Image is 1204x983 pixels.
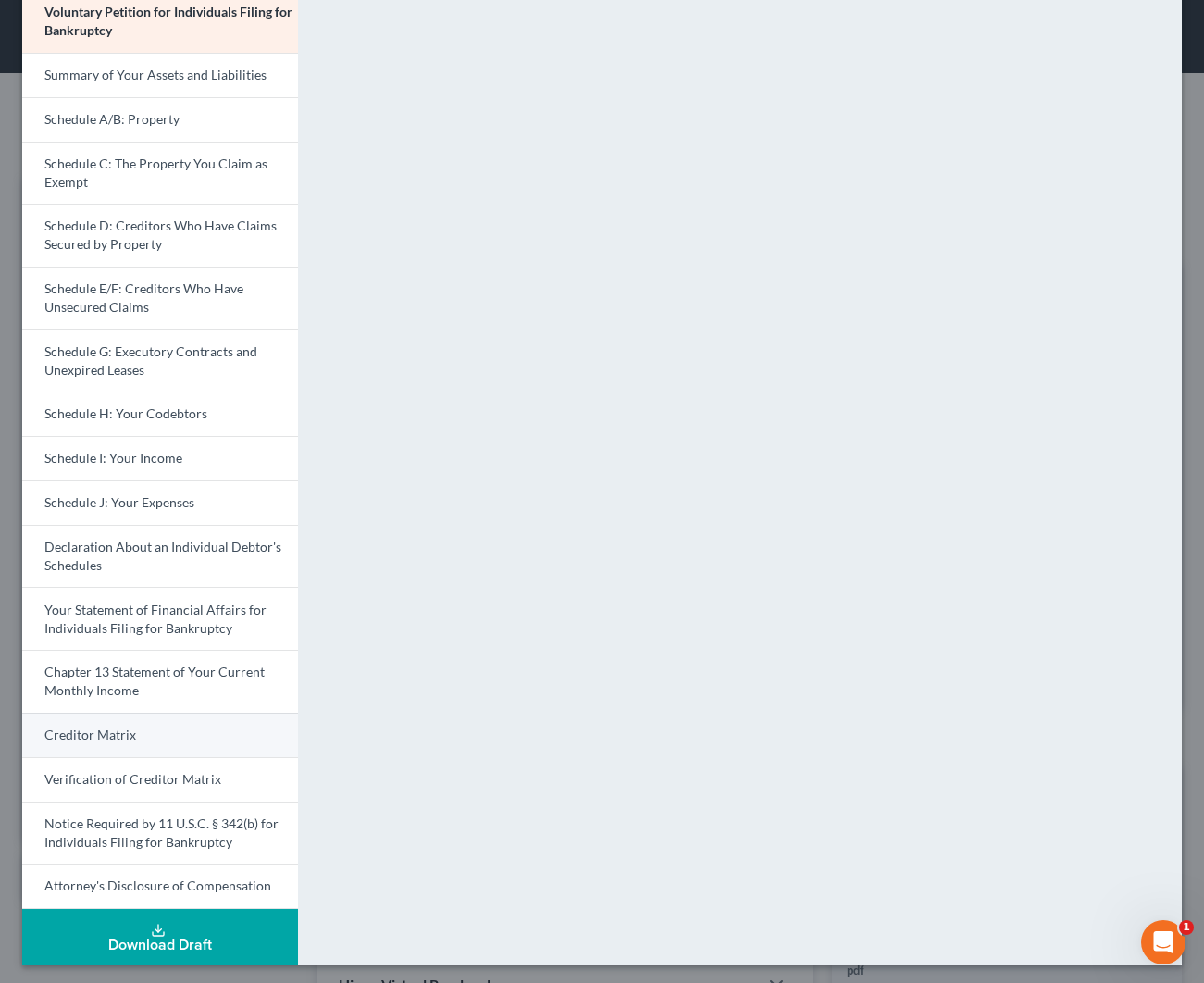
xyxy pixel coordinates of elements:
[22,142,298,205] a: Schedule C: The Property You Claim as Exempt
[44,877,271,893] span: Attorney's Disclosure of Compensation
[44,494,194,510] span: Schedule J: Your Expenses
[44,727,136,742] span: Creditor Matrix
[44,539,281,573] span: Declaration About an Individual Debtor's Schedules
[22,53,298,97] a: Summary of Your Assets and Liabilities
[37,938,283,952] div: Download Draft
[22,650,298,713] a: Chapter 13 Statement of Your Current Monthly Income
[22,97,298,142] a: Schedule A/B: Property
[22,587,298,650] a: Your Statement of Financial Affairs for Individuals Filing for Bankruptcy
[22,909,298,965] button: Download Draft
[22,267,298,330] a: Schedule E/F: Creditors Who Have Unsecured Claims
[44,405,207,421] span: Schedule H: Your Codebtors
[22,525,298,588] a: Declaration About an Individual Debtor's Schedules
[22,392,298,436] a: Schedule H: Your Codebtors
[44,664,265,698] span: Chapter 13 Statement of Your Current Monthly Income
[44,280,243,315] span: Schedule E/F: Creditors Who Have Unsecured Claims
[22,204,298,267] a: Schedule D: Creditors Who Have Claims Secured by Property
[22,864,298,909] a: Attorney's Disclosure of Compensation
[44,4,292,38] span: Voluntary Petition for Individuals Filing for Bankruptcy
[1141,920,1185,964] iframe: Intercom live chat
[22,802,298,865] a: Notice Required by 11 U.S.C. § 342(b) for Individuals Filing for Bankruptcy
[22,329,298,392] a: Schedule G: Executory Contracts and Unexpired Leases
[44,771,221,787] span: Verification of Creditor Matrix
[44,111,180,127] span: Schedule A/B: Property
[22,480,298,525] a: Schedule J: Your Expenses
[44,67,267,82] span: Summary of Your Assets and Liabilities
[44,156,267,190] span: Schedule C: The Property You Claim as Exempt
[22,757,298,802] a: Verification of Creditor Matrix
[44,815,279,850] span: Notice Required by 11 U.S.C. § 342(b) for Individuals Filing for Bankruptcy
[44,450,182,466] span: Schedule I: Your Income
[44,218,277,252] span: Schedule D: Creditors Who Have Claims Secured by Property
[44,602,267,636] span: Your Statement of Financial Affairs for Individuals Filing for Bankruptcy
[44,343,257,378] span: Schedule G: Executory Contracts and Unexpired Leases
[22,436,298,480] a: Schedule I: Your Income
[1179,920,1194,935] span: 1
[22,713,298,757] a: Creditor Matrix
